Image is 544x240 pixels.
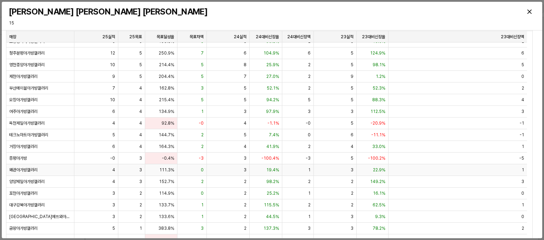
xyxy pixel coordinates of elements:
[370,109,385,114] span: 112.5%
[9,85,48,91] span: 부산에이블아가방갤러리
[373,167,385,173] span: 22.9%
[112,214,115,219] span: 3
[521,74,524,79] span: 0
[158,225,174,231] span: 383.8%
[159,85,174,91] span: 162.8%
[266,144,279,149] span: 41.9%
[519,155,524,161] span: -5
[244,109,246,114] span: 3
[351,225,353,231] span: 3
[256,34,279,40] span: 24대비신장율
[9,202,45,208] span: 대구강북아가방갤러리
[370,179,385,184] span: 149.2%
[139,62,142,68] span: 5
[373,85,385,91] span: 52.3%
[521,190,524,196] span: 0
[112,190,115,196] span: 3
[139,132,142,138] span: 4
[110,50,115,56] span: 12
[266,97,279,103] span: 94.2%
[9,7,402,17] h3: [PERSON_NAME] [PERSON_NAME] [PERSON_NAME]
[159,97,174,103] span: 215.4%
[159,62,174,68] span: 214.4%
[341,34,353,40] span: 23실적
[520,120,524,126] span: -1
[9,62,45,68] span: 영천중앙아가방갤러리
[351,132,353,138] span: 6
[159,202,174,208] span: 133.7%
[373,190,385,196] span: 16.1%
[244,225,246,231] span: 2
[308,179,311,184] span: 2
[201,62,204,68] span: 5
[9,74,38,79] span: 제천아가방갤러리
[372,144,385,149] span: 33.0%
[244,202,246,208] span: 2
[371,132,385,138] span: -11.1%
[521,109,524,114] span: 3
[112,132,115,138] span: 5
[110,97,115,103] span: 10
[308,132,311,138] span: 0
[159,132,174,138] span: 144.7%
[351,85,353,91] span: 5
[520,132,524,138] span: -1
[308,50,311,56] span: 6
[112,120,115,126] span: 4
[201,85,204,91] span: 3
[351,179,353,184] span: 2
[9,225,38,231] span: 금왕아가방갤러리
[9,214,71,219] span: [GEOGRAPHIC_DATA]에뜨와아가방갤러리
[308,202,311,208] span: 2
[201,50,204,56] span: 7
[351,97,353,103] span: 5
[244,50,246,56] span: 6
[9,179,45,184] span: 양양제일아가방갤러리
[351,120,353,126] span: 5
[351,62,353,68] span: 5
[140,202,142,208] span: 2
[372,97,385,103] span: 88.3%
[201,132,204,138] span: 2
[102,34,115,40] span: 25실적
[139,97,142,103] span: 4
[159,144,174,149] span: 164.3%
[159,167,174,173] span: 111.3%
[9,190,38,196] span: 포천아가방갤러리
[244,85,246,91] span: 5
[362,34,385,40] span: 23대비신장율
[244,132,246,138] span: 5
[308,62,311,68] span: 2
[244,190,246,196] span: 2
[522,202,524,208] span: 1
[139,167,142,173] span: 3
[139,144,142,149] span: 4
[308,167,311,173] span: 1
[524,6,535,17] button: Close
[521,50,524,56] span: 6
[139,74,142,79] span: 5
[351,74,353,79] span: 9
[521,62,524,68] span: 5
[159,214,174,219] span: 133.6%
[9,155,27,161] span: 증평아가방
[201,144,204,149] span: 2
[9,34,16,40] span: 매장
[159,74,174,79] span: 204.4%
[267,85,279,91] span: 52.1%
[351,155,353,161] span: 5
[308,190,311,196] span: 1
[351,190,353,196] span: 2
[521,179,524,184] span: 3
[201,97,204,103] span: 5
[373,62,385,68] span: 98.1%
[9,97,38,103] span: 오창아가방갤러리
[112,202,115,208] span: 3
[201,190,204,196] span: 0
[112,74,115,79] span: 9
[140,214,142,219] span: 2
[368,155,385,161] span: -100.2%
[266,179,279,184] span: 98.2%
[161,120,174,126] span: 92.8%
[306,120,311,126] span: -0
